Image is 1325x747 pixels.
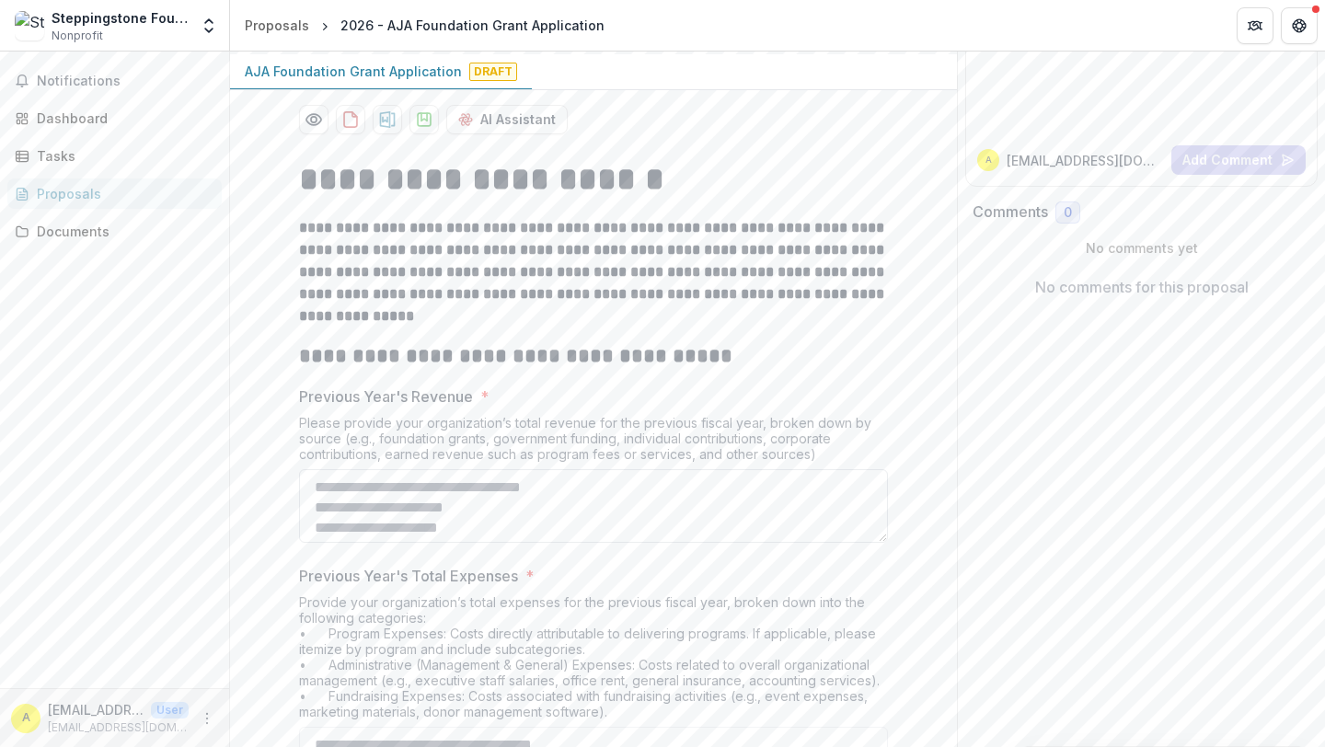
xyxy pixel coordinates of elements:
[299,385,473,408] p: Previous Year's Revenue
[48,719,189,736] p: [EMAIL_ADDRESS][DOMAIN_NAME]
[151,702,189,718] p: User
[973,238,1310,258] p: No comments yet
[245,16,309,35] div: Proposals
[37,146,207,166] div: Tasks
[7,141,222,171] a: Tasks
[15,11,44,40] img: Steppingstone Foundation, Inc.
[336,105,365,134] button: download-proposal
[22,712,30,724] div: advancement@steppingstone.org
[446,105,568,134] button: AI Assistant
[340,16,605,35] div: 2026 - AJA Foundation Grant Application
[1237,7,1273,44] button: Partners
[299,415,888,469] div: Please provide your organization’s total revenue for the previous fiscal year, broken down by sou...
[237,12,317,39] a: Proposals
[1007,151,1164,170] p: [EMAIL_ADDRESS][DOMAIN_NAME]
[52,8,189,28] div: Steppingstone Foundation, Inc.
[373,105,402,134] button: download-proposal
[1035,276,1249,298] p: No comments for this proposal
[196,7,222,44] button: Open entity switcher
[237,12,612,39] nav: breadcrumb
[469,63,517,81] span: Draft
[37,109,207,128] div: Dashboard
[37,222,207,241] div: Documents
[299,105,328,134] button: Preview 1c8ec8da-7376-4eed-a24f-860779e7742f-0.pdf
[1171,145,1306,175] button: Add Comment
[1281,7,1318,44] button: Get Help
[196,707,218,730] button: More
[48,700,144,719] p: [EMAIL_ADDRESS][DOMAIN_NAME]
[37,184,207,203] div: Proposals
[7,178,222,209] a: Proposals
[7,103,222,133] a: Dashboard
[37,74,214,89] span: Notifications
[1064,205,1072,221] span: 0
[7,66,222,96] button: Notifications
[7,216,222,247] a: Documents
[299,565,518,587] p: Previous Year's Total Expenses
[973,203,1048,221] h2: Comments
[52,28,103,44] span: Nonprofit
[245,62,462,81] p: AJA Foundation Grant Application
[985,155,992,165] div: advancement@steppingstone.org
[299,594,888,727] div: Provide your organization’s total expenses for the previous fiscal year, broken down into the fol...
[409,105,439,134] button: download-proposal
